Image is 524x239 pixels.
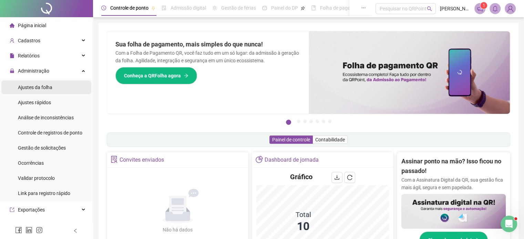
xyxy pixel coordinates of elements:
span: search [427,6,432,11]
span: sun [212,6,217,10]
span: Admissão digital [171,5,206,11]
span: Página inicial [18,23,46,28]
span: lock [10,68,14,73]
span: Ajustes da folha [18,85,52,90]
button: 4 [309,120,313,123]
span: home [10,23,14,28]
span: notification [477,6,483,12]
span: Ajustes rápidos [18,100,51,105]
span: Cadastros [18,38,40,43]
span: Análise de inconsistências [18,115,74,120]
span: linkedin [25,227,32,233]
span: Relatórios [18,53,40,58]
div: Não há dados [146,226,209,233]
button: 6 [322,120,325,123]
span: Integrações [18,222,43,228]
span: solution [111,156,118,163]
span: arrow-right [184,73,188,78]
span: clock-circle [101,6,106,10]
p: Com a Assinatura Digital da QR, sua gestão fica mais ágil, segura e sem papelada. [401,176,506,191]
span: Administração [18,68,49,74]
h4: Gráfico [290,172,312,182]
span: bell [492,6,498,12]
span: file [10,53,14,58]
span: [PERSON_NAME] [440,5,470,12]
h2: Assinar ponto na mão? Isso ficou no passado! [401,156,506,176]
div: Dashboard de jornada [265,154,319,166]
button: Conheça a QRFolha agora [115,67,197,84]
span: Gestão de férias [221,5,256,11]
span: instagram [36,227,43,233]
span: pushpin [301,6,305,10]
span: Exportações [18,207,45,213]
span: Link para registro rápido [18,191,70,196]
span: pie-chart [256,156,263,163]
div: Convites enviados [120,154,164,166]
span: download [334,175,340,180]
h2: Sua folha de pagamento, mais simples do que nunca! [115,40,300,49]
span: 1 [483,3,485,8]
span: file-done [162,6,166,10]
span: export [10,207,14,212]
span: reload [347,175,352,180]
span: Validar protocolo [18,175,55,181]
img: banner%2F02c71560-61a6-44d4-94b9-c8ab97240462.png [401,194,506,229]
span: Gestão de solicitações [18,145,66,151]
span: Ocorrências [18,160,44,166]
button: 5 [316,120,319,123]
span: ellipsis [361,6,366,10]
span: left [73,228,78,233]
span: book [311,6,316,10]
button: 2 [297,120,300,123]
button: 3 [303,120,307,123]
button: 7 [328,120,331,123]
span: Folha de pagamento [320,5,364,11]
img: 35140 [505,3,515,14]
span: Controle de ponto [110,5,148,11]
button: 1 [286,120,291,125]
span: Painel de controle [272,137,310,142]
p: Com a Folha de Pagamento QR, você faz tudo em um só lugar: da admissão à geração da folha. Agilid... [115,49,300,64]
sup: 1 [480,2,487,9]
span: Painel do DP [271,5,298,11]
span: Controle de registros de ponto [18,130,82,135]
span: user-add [10,38,14,43]
iframe: Intercom live chat [501,216,517,232]
span: dashboard [262,6,267,10]
span: facebook [15,227,22,233]
span: pushpin [151,6,155,10]
span: Conheça a QRFolha agora [124,72,181,79]
img: banner%2F8d14a306-6205-4263-8e5b-06e9a85ad873.png [309,31,510,114]
span: Contabilidade [315,137,345,142]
